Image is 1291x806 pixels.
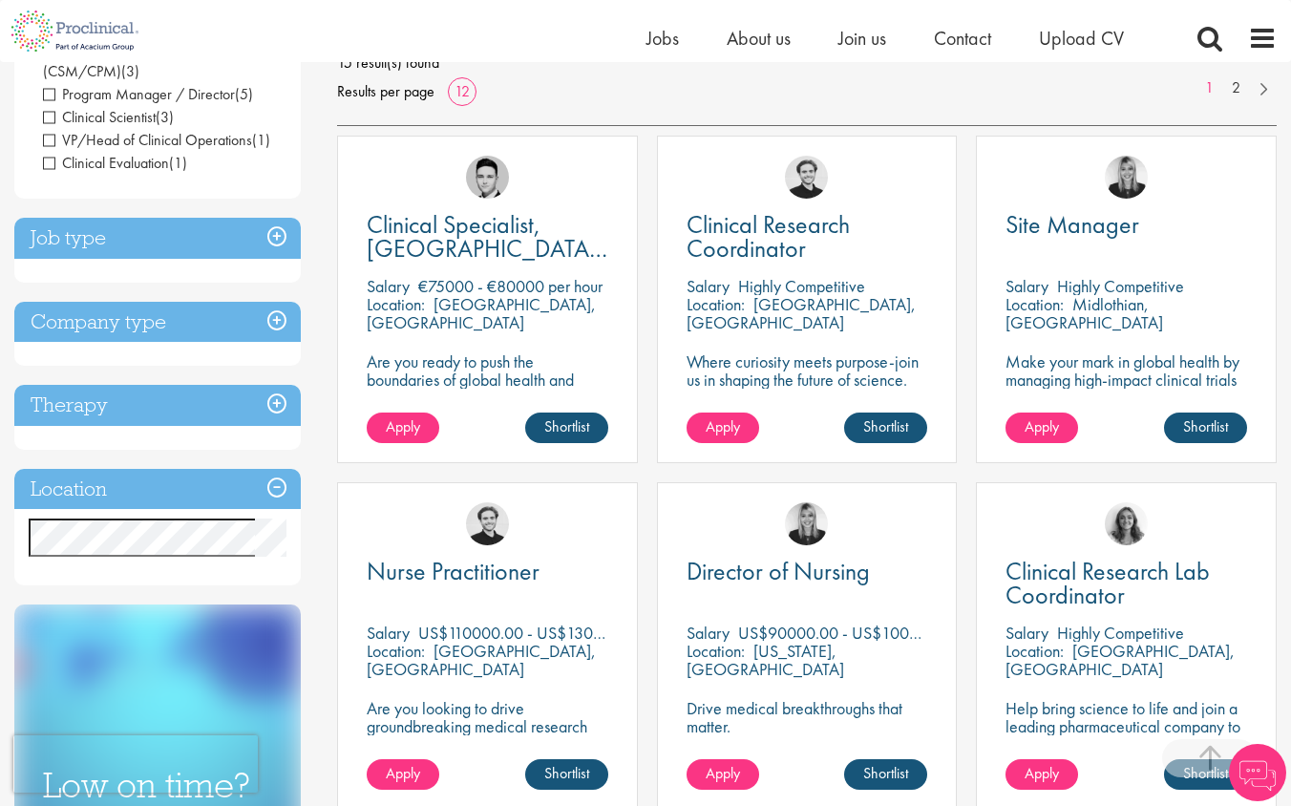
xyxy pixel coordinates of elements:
p: Highly Competitive [738,275,865,297]
a: Clinical Specialist, [GEOGRAPHIC_DATA] - Cardiac [367,213,608,261]
span: (1) [252,130,270,150]
div: Company type [14,302,301,343]
a: Contact [934,26,991,51]
p: Drive medical breakthroughs that matter. [687,699,928,735]
p: Are you ready to push the boundaries of global health and make a lasting impact? This role at a h... [367,352,608,461]
span: Salary [367,622,410,644]
span: Apply [1025,416,1059,436]
a: Shortlist [525,759,608,790]
span: Location: [367,640,425,662]
span: Location: [687,293,745,315]
p: Midlothian, [GEOGRAPHIC_DATA] [1005,293,1163,333]
h3: Therapy [14,385,301,426]
span: (5) [235,84,253,104]
p: Help bring science to life and join a leading pharmaceutical company to play a key role in delive... [1005,699,1247,790]
p: US$110000.00 - US$130000.00 per annum [418,622,717,644]
span: Location: [367,293,425,315]
a: Site Manager [1005,213,1247,237]
p: Make your mark in global health by managing high-impact clinical trials with a leading CRO. [1005,352,1247,407]
p: Are you looking to drive groundbreaking medical research and make a real impact-join our client a... [367,699,608,790]
a: Shortlist [525,413,608,443]
span: Nurse Practitioner [367,555,540,587]
span: Clinical Research Coordinator [687,208,850,265]
span: 15 result(s) found [337,49,1277,77]
a: Jobs [646,26,679,51]
span: Location: [687,640,745,662]
h3: Job type [14,218,301,259]
a: Director of Nursing [687,560,928,583]
p: Highly Competitive [1057,622,1184,644]
span: Salary [367,275,410,297]
img: Nico Kohlwes [785,156,828,199]
span: Clinical Scientist [43,107,156,127]
h3: Low on time? [43,767,272,804]
span: VP/Head of Clinical Operations [43,130,252,150]
a: Apply [367,413,439,443]
img: Chatbot [1229,744,1286,801]
a: Clinical Research Lab Coordinator [1005,560,1247,607]
span: Site Manager [1005,208,1139,241]
span: Program Manager / Director [43,84,253,104]
a: About us [727,26,791,51]
span: (1) [169,153,187,173]
span: Apply [386,416,420,436]
span: Director of Nursing [687,555,870,587]
a: Apply [687,759,759,790]
img: Janelle Jones [785,502,828,545]
p: [GEOGRAPHIC_DATA], [GEOGRAPHIC_DATA] [367,640,596,680]
a: Shortlist [844,759,927,790]
a: Shortlist [1164,413,1247,443]
span: VP/Head of Clinical Operations [43,130,270,150]
span: Salary [1005,622,1048,644]
h3: Location [14,469,301,510]
p: Where curiosity meets purpose-join us in shaping the future of science. [687,352,928,389]
span: (3) [156,107,174,127]
span: Clinical Evaluation [43,153,169,173]
p: US$90000.00 - US$100000.00 per annum [738,622,1033,644]
p: [GEOGRAPHIC_DATA], [GEOGRAPHIC_DATA] [367,293,596,333]
a: 2 [1222,77,1250,99]
span: Clinical Specialist, [GEOGRAPHIC_DATA] - Cardiac [367,208,607,288]
a: Shortlist [1164,759,1247,790]
a: Upload CV [1039,26,1124,51]
span: Apply [386,763,420,783]
img: Connor Lynes [466,156,509,199]
p: [GEOGRAPHIC_DATA], [GEOGRAPHIC_DATA] [687,293,916,333]
p: Highly Competitive [1057,275,1184,297]
span: Clinical Evaluation [43,153,187,173]
p: [US_STATE], [GEOGRAPHIC_DATA] [687,640,844,680]
span: (3) [121,61,139,81]
p: €75000 - €80000 per hour [418,275,603,297]
a: Shortlist [844,413,927,443]
img: Janelle Jones [1105,156,1148,199]
a: Join us [838,26,886,51]
span: Location: [1005,640,1064,662]
a: Apply [687,413,759,443]
span: Clinical Scientist [43,107,174,127]
a: Apply [1005,413,1078,443]
a: 1 [1196,77,1223,99]
span: Program Manager / Director [43,84,235,104]
img: Jackie Cerchio [1105,502,1148,545]
span: Salary [687,622,730,644]
span: Apply [706,763,740,783]
span: Clinical Research Lab Coordinator [1005,555,1210,611]
span: Salary [687,275,730,297]
span: Apply [706,416,740,436]
a: Clinical Research Coordinator [687,213,928,261]
img: Nico Kohlwes [466,502,509,545]
a: Apply [1005,759,1078,790]
span: Salary [1005,275,1048,297]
